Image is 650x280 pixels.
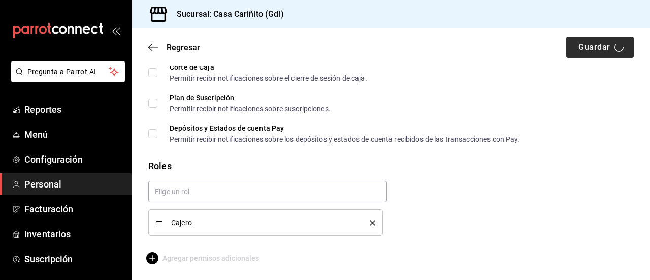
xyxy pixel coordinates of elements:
[170,136,520,143] div: Permitir recibir notificaciones sobre los depósitos y estados de cuenta recibidos de las transacc...
[24,103,123,116] span: Reportes
[171,219,354,226] span: Cajero
[170,105,331,112] div: Permitir recibir notificaciones sobre suscripciones.
[27,67,109,77] span: Pregunta a Parrot AI
[170,94,331,101] div: Plan de Suscripción
[7,74,125,84] a: Pregunta a Parrot AI
[24,252,123,266] span: Suscripción
[170,75,367,82] div: Permitir recibir notificaciones sobre el cierre de sesión de caja.
[24,128,123,141] span: Menú
[170,125,520,132] div: Depósitos y Estados de cuenta Pay
[24,152,123,166] span: Configuración
[148,159,634,173] div: Roles
[112,26,120,35] button: open_drawer_menu
[170,64,367,71] div: Corte de Caja
[169,8,284,20] h3: Sucursal: Casa Cariñito (Gdl)
[24,177,123,191] span: Personal
[363,220,375,226] button: delete
[24,202,123,216] span: Facturación
[167,43,200,52] span: Regresar
[148,43,200,52] button: Regresar
[148,181,387,202] input: Elige un rol
[11,61,125,82] button: Pregunta a Parrot AI
[24,227,123,241] span: Inventarios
